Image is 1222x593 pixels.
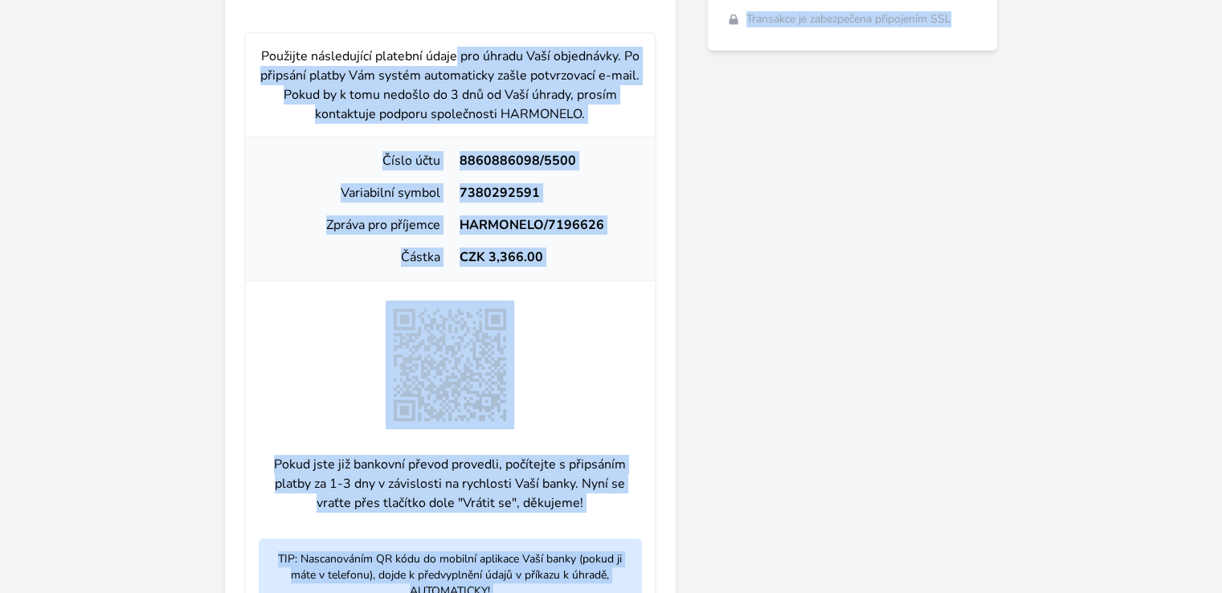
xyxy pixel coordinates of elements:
div: Zpráva pro příjemce [259,215,450,235]
p: Použijte následující platební údaje pro úhradu Vaší objednávky. Po připsání platby Vám systém aut... [259,47,641,124]
div: Číslo účtu [259,151,450,170]
div: Variabilní symbol [259,183,450,202]
p: Pokud jste již bankovní převod provedli, počítejte s připsáním platby za 1-3 dny v závislosti na ... [259,442,641,526]
div: Částka [259,247,450,267]
img: bUy0XyecysEAAAAASUVORK5CYII= [386,301,514,429]
div: 7380292591 [450,183,641,202]
div: HARMONELO/7196626 [450,215,641,235]
div: 8860886098/5500 [450,151,641,170]
span: Transakce je zabezpečena připojením SSL [746,11,951,27]
div: CZK 3,366.00 [450,247,641,267]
